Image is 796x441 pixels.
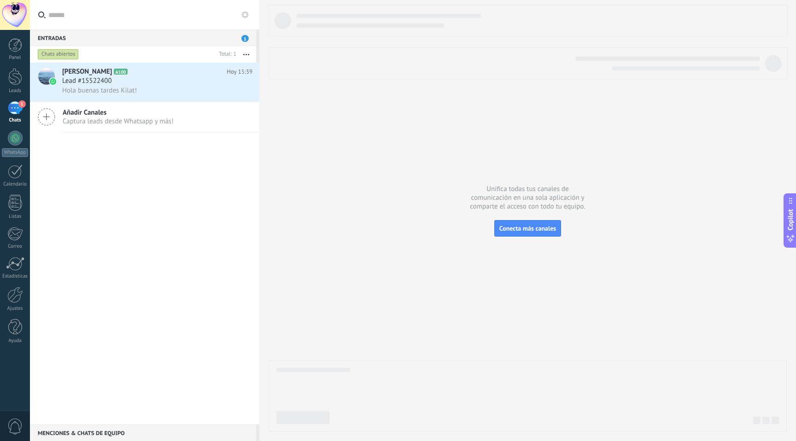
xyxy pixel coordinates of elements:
div: Entradas [30,29,256,46]
div: Correo [2,244,29,250]
div: Estadísticas [2,273,29,279]
div: Chats [2,117,29,123]
div: Chats abiertos [38,49,79,60]
span: Hoy 15:39 [227,67,252,76]
div: Ajustes [2,306,29,312]
span: 1 [18,100,26,108]
div: Ayuda [2,338,29,344]
div: Total: 1 [216,50,236,59]
span: [PERSON_NAME] [62,67,112,76]
div: Listas [2,214,29,220]
div: Calendario [2,181,29,187]
img: icon [50,78,56,85]
a: avataricon[PERSON_NAME]A100Hoy 15:39Lead #15522400Hola buenas tardes Kilat! [30,63,259,101]
button: Conecta más canales [494,220,561,237]
span: 1 [241,35,249,42]
span: Lead #15522400 [62,76,112,86]
div: Menciones & Chats de equipo [30,424,256,441]
span: Conecta más canales [499,224,556,232]
div: Leads [2,88,29,94]
div: WhatsApp [2,148,28,157]
span: Añadir Canales [63,108,174,117]
button: Más [236,46,256,63]
div: Panel [2,55,29,61]
span: Hola buenas tardes Kilat! [62,86,137,95]
span: Copilot [786,209,795,231]
span: Captura leads desde Whatsapp y más! [63,117,174,126]
span: A100 [114,69,127,75]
